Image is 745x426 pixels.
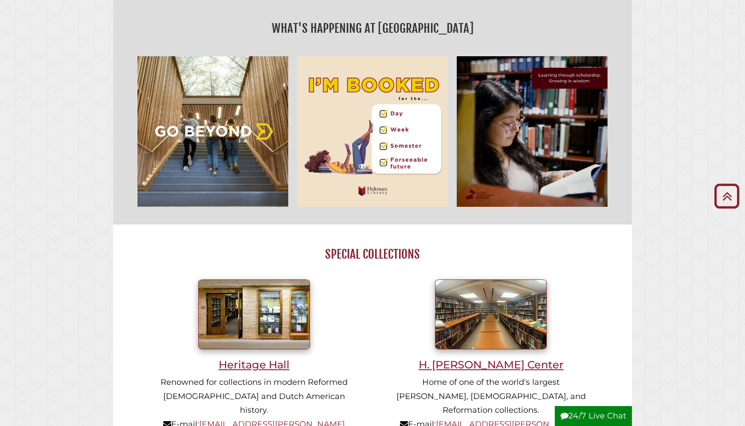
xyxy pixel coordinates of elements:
[133,52,293,211] img: Go Beyond
[388,309,595,371] a: H. [PERSON_NAME] Center
[120,18,625,39] h2: What's Happening at [GEOGRAPHIC_DATA]
[435,279,547,349] img: Inside Meeter Center
[150,309,357,371] a: Heritage Hall
[198,279,310,349] img: Heritage Hall entrance
[452,52,612,211] img: Learning through scholarship, growing in wisdom.
[711,189,743,203] a: Back to Top
[135,247,609,262] h2: Special Collections
[293,52,452,211] img: I'm Booked for the... Day, Week, Foreseeable Future! Hekman Library
[150,358,357,371] h3: Heritage Hall
[133,52,612,211] div: slideshow
[388,358,595,371] h3: H. [PERSON_NAME] Center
